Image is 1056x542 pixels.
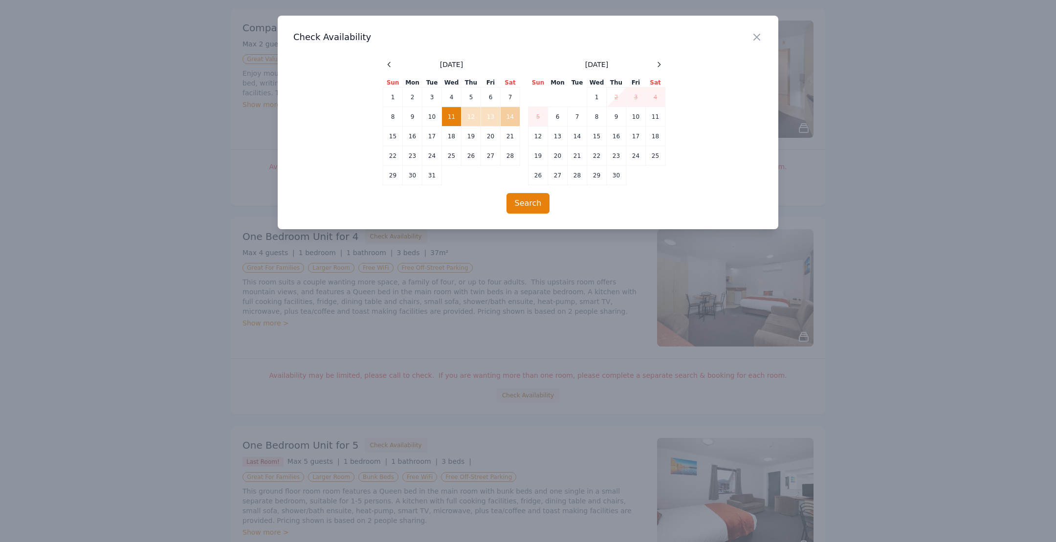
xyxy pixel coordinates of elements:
[548,127,568,146] td: 13
[626,146,646,166] td: 24
[626,87,646,107] td: 3
[548,146,568,166] td: 20
[383,107,403,127] td: 8
[568,78,587,87] th: Tue
[462,78,481,87] th: Thu
[587,146,607,166] td: 22
[422,146,442,166] td: 24
[607,146,626,166] td: 23
[383,146,403,166] td: 22
[481,107,501,127] td: 13
[383,127,403,146] td: 15
[422,87,442,107] td: 3
[440,60,463,69] span: [DATE]
[626,127,646,146] td: 17
[646,127,665,146] td: 18
[646,146,665,166] td: 25
[481,146,501,166] td: 27
[462,87,481,107] td: 5
[528,127,548,146] td: 12
[646,78,665,87] th: Sat
[626,107,646,127] td: 10
[442,107,462,127] td: 11
[442,87,462,107] td: 4
[442,146,462,166] td: 25
[383,78,403,87] th: Sun
[607,107,626,127] td: 9
[568,107,587,127] td: 7
[422,127,442,146] td: 17
[626,78,646,87] th: Fri
[501,127,520,146] td: 21
[568,127,587,146] td: 14
[422,78,442,87] th: Tue
[646,107,665,127] td: 11
[506,193,550,214] button: Search
[383,166,403,185] td: 29
[528,166,548,185] td: 26
[403,166,422,185] td: 30
[607,87,626,107] td: 2
[422,166,442,185] td: 31
[501,87,520,107] td: 7
[442,78,462,87] th: Wed
[481,127,501,146] td: 20
[501,78,520,87] th: Sat
[403,127,422,146] td: 16
[481,78,501,87] th: Fri
[293,31,763,43] h3: Check Availability
[607,127,626,146] td: 16
[501,146,520,166] td: 28
[646,87,665,107] td: 4
[403,146,422,166] td: 23
[403,78,422,87] th: Mon
[587,107,607,127] td: 8
[607,78,626,87] th: Thu
[528,78,548,87] th: Sun
[462,107,481,127] td: 12
[587,87,607,107] td: 1
[568,146,587,166] td: 21
[501,107,520,127] td: 14
[548,107,568,127] td: 6
[383,87,403,107] td: 1
[585,60,608,69] span: [DATE]
[403,107,422,127] td: 9
[528,146,548,166] td: 19
[607,166,626,185] td: 30
[548,166,568,185] td: 27
[568,166,587,185] td: 28
[481,87,501,107] td: 6
[528,107,548,127] td: 5
[587,166,607,185] td: 29
[442,127,462,146] td: 18
[422,107,442,127] td: 10
[462,127,481,146] td: 19
[587,127,607,146] td: 15
[462,146,481,166] td: 26
[587,78,607,87] th: Wed
[548,78,568,87] th: Mon
[403,87,422,107] td: 2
